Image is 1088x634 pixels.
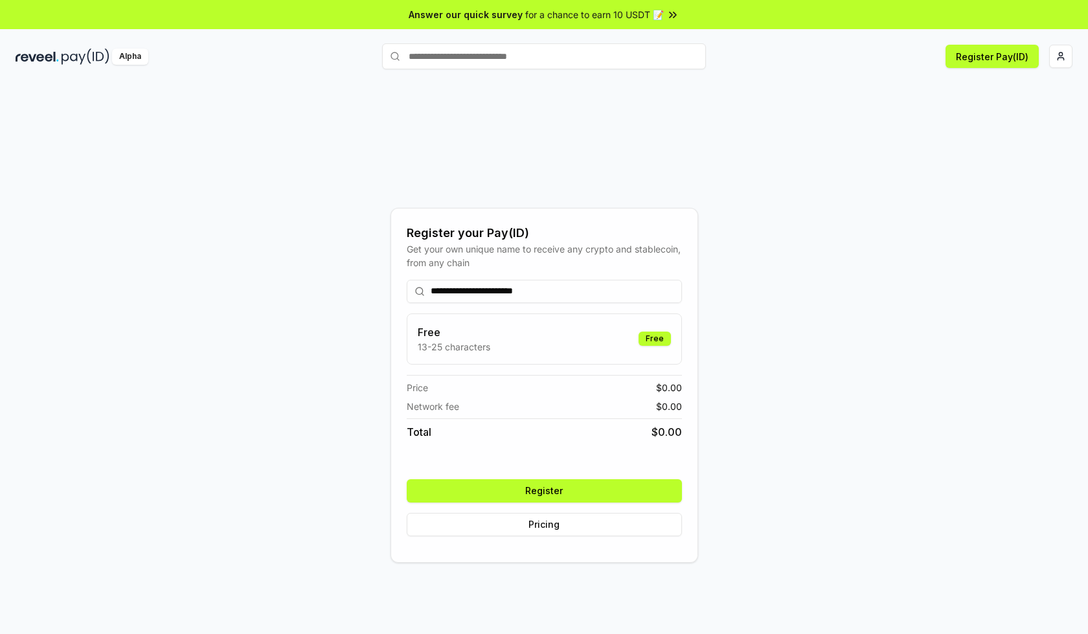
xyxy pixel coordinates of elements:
div: Alpha [112,49,148,65]
img: pay_id [62,49,109,65]
div: Free [639,332,671,346]
button: Register [407,479,682,503]
span: Network fee [407,400,459,413]
img: reveel_dark [16,49,59,65]
button: Pricing [407,513,682,536]
div: Register your Pay(ID) [407,224,682,242]
h3: Free [418,324,490,340]
button: Register Pay(ID) [946,45,1039,68]
span: $ 0.00 [656,381,682,394]
span: Answer our quick survey [409,8,523,21]
span: Total [407,424,431,440]
span: Price [407,381,428,394]
p: 13-25 characters [418,340,490,354]
span: $ 0.00 [652,424,682,440]
span: $ 0.00 [656,400,682,413]
div: Get your own unique name to receive any crypto and stablecoin, from any chain [407,242,682,269]
span: for a chance to earn 10 USDT 📝 [525,8,664,21]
